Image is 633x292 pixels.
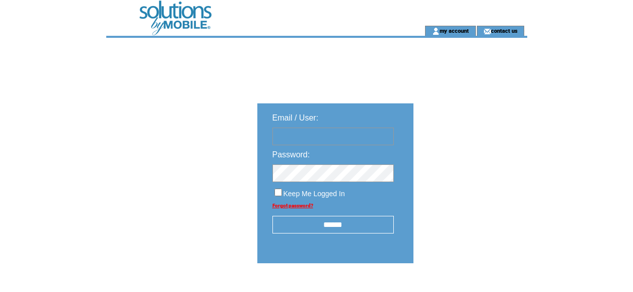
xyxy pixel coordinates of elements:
a: contact us [491,27,518,34]
img: contact_us_icon.gif;jsessionid=B27696A03BE13D23C84BDB8DBB5706CB [483,27,491,35]
img: account_icon.gif;jsessionid=B27696A03BE13D23C84BDB8DBB5706CB [432,27,440,35]
span: Keep Me Logged In [284,190,345,198]
a: my account [440,27,469,34]
span: Email / User: [272,113,319,122]
a: Forgot password? [272,203,313,208]
span: Password: [272,150,310,159]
